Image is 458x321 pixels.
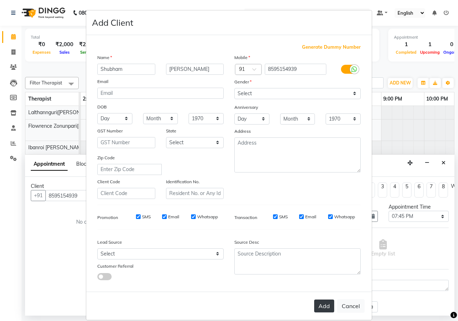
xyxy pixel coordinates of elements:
[97,188,155,199] input: Client Code
[265,64,327,75] input: Mobile
[334,214,355,220] label: Whatsapp
[97,137,155,148] input: GST Number
[234,79,252,85] label: Gender
[97,179,120,185] label: Client Code
[234,128,251,135] label: Address
[234,239,259,245] label: Source Desc
[166,179,200,185] label: Identification No.
[302,44,361,51] span: Generate Dummy Number
[234,104,258,111] label: Anniversary
[337,299,365,313] button: Cancel
[197,214,218,220] label: Whatsapp
[142,214,151,220] label: SMS
[97,239,122,245] label: Lead Source
[97,128,123,134] label: GST Number
[314,300,334,312] button: Add
[166,188,224,199] input: Resident No. or Any Id
[234,214,257,221] label: Transaction
[97,88,224,99] input: Email
[97,54,112,61] label: Name
[234,54,250,61] label: Mobile
[97,214,118,221] label: Promotion
[97,263,133,269] label: Customer Referral
[97,64,155,75] input: First Name
[168,214,179,220] label: Email
[279,214,288,220] label: SMS
[97,164,162,175] input: Enter Zip Code
[92,16,133,29] h4: Add Client
[166,64,224,75] input: Last Name
[166,128,176,134] label: State
[97,104,107,110] label: DOB
[97,155,115,161] label: Zip Code
[305,214,316,220] label: Email
[97,78,108,85] label: Email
